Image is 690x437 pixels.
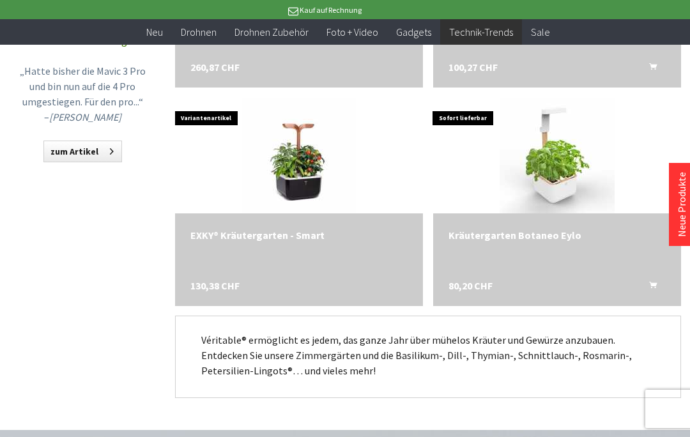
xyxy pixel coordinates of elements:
[49,111,121,123] em: [PERSON_NAME]
[181,26,217,38] span: Drohnen
[190,229,408,241] div: EXKY® Kräutergarten - Smart
[190,229,408,241] a: EXKY® Kräutergarten - Smart 130,38 CHF
[190,61,240,73] span: 260,87 CHF
[201,333,632,377] span: Véritable® ermöglicht es jedem, das ganze Jahr über mühelos Kräuter und Gewürze anzubauen. Entdec...
[440,19,522,45] a: Technik-Trends
[675,172,688,237] a: Neue Produkte
[387,19,440,45] a: Gadgets
[448,229,666,241] div: Kräutergarten Botaneo Eylo
[172,19,226,45] a: Drohnen
[448,229,666,241] a: Kräutergarten Botaneo Eylo 80,20 CHF In den Warenkorb
[19,63,146,125] p: „Hatte bisher die Mavic 3 Pro und bin nun auf die 4 Pro umgestiegen. Für den pro...“ –
[226,19,318,45] a: Drohnen Zubehör
[43,141,122,162] a: zum Artikel
[448,61,498,73] span: 100,27 CHF
[500,98,615,213] img: Kräutergarten Botaneo Eylo
[449,26,513,38] span: Technik-Trends
[634,61,664,77] button: In den Warenkorb
[137,19,172,45] a: Neu
[326,26,378,38] span: Foto + Video
[448,279,493,292] span: 80,20 CHF
[396,26,431,38] span: Gadgets
[146,26,163,38] span: Neu
[318,19,387,45] a: Foto + Video
[522,19,559,45] a: Sale
[531,26,550,38] span: Sale
[241,98,356,213] img: EXKY® Kräutergarten - Smart
[234,26,309,38] span: Drohnen Zubehör
[190,279,240,292] span: 130,38 CHF
[634,279,664,296] button: In den Warenkorb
